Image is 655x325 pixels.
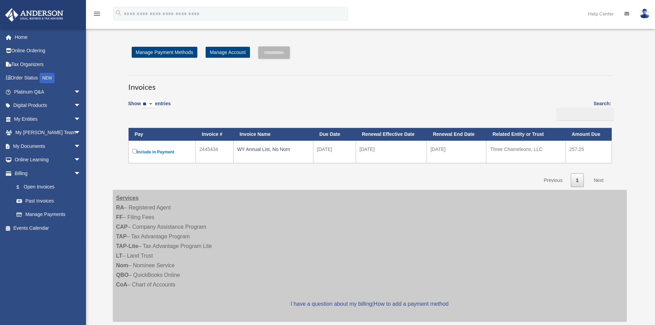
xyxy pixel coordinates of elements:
[116,205,124,210] strong: RA
[486,141,565,163] td: Three Chameleons, LLC
[5,57,91,71] a: Tax Organizers
[571,173,584,187] a: 1
[115,9,122,17] i: search
[74,153,88,167] span: arrow_drop_down
[5,166,88,180] a: Billingarrow_drop_down
[5,71,91,85] a: Order StatusNEW
[116,195,139,201] strong: Services
[5,139,91,153] a: My Documentsarrow_drop_down
[356,141,427,163] td: [DATE]
[640,9,650,19] img: User Pic
[566,141,612,163] td: 257.25
[74,126,88,140] span: arrow_drop_down
[128,75,611,93] h3: Invoices
[374,301,449,307] a: How to add a payment method
[5,221,91,235] a: Events Calendar
[538,173,567,187] a: Previous
[5,85,91,99] a: Platinum Q&Aarrow_drop_down
[93,12,101,18] a: menu
[196,128,233,141] th: Invoice #: activate to sort column ascending
[5,126,91,140] a: My [PERSON_NAME] Teamarrow_drop_down
[116,282,128,288] strong: CoA
[10,194,88,208] a: Past Invoices
[566,128,612,141] th: Amount Due: activate to sort column ascending
[5,30,91,44] a: Home
[116,272,129,278] strong: QBO
[3,8,65,22] img: Anderson Advisors Platinum Portal
[132,149,137,153] input: Include in Payment
[74,139,88,153] span: arrow_drop_down
[589,173,609,187] a: Next
[313,141,356,163] td: [DATE]
[486,128,565,141] th: Related Entity or Trust: activate to sort column ascending
[93,10,101,18] i: menu
[141,100,155,108] select: Showentries
[554,99,611,121] label: Search:
[116,234,127,239] strong: TAP
[128,99,171,115] label: Show entries
[5,153,91,167] a: Online Learningarrow_drop_down
[313,128,356,141] th: Due Date: activate to sort column ascending
[40,73,55,83] div: NEW
[74,166,88,181] span: arrow_drop_down
[196,141,233,163] td: 2445434
[10,208,88,221] a: Manage Payments
[116,224,128,230] strong: CAP
[291,301,372,307] a: I have a question about my billing
[129,128,196,141] th: Pay: activate to sort column descending
[116,262,129,268] strong: Nom
[5,99,91,112] a: Digital Productsarrow_drop_down
[116,243,139,249] strong: TAP-Lite
[427,128,487,141] th: Renewal End Date: activate to sort column ascending
[74,85,88,99] span: arrow_drop_down
[10,180,84,194] a: $Open Invoices
[132,148,192,156] label: Include in Payment
[206,47,250,58] a: Manage Account
[116,214,123,220] strong: FF
[356,128,427,141] th: Renewal Effective Date: activate to sort column ascending
[74,99,88,113] span: arrow_drop_down
[20,183,24,192] span: $
[116,253,122,259] strong: LT
[233,128,313,141] th: Invoice Name: activate to sort column ascending
[132,47,197,58] a: Manage Payment Methods
[427,141,487,163] td: [DATE]
[5,44,91,58] a: Online Ordering
[113,190,627,322] div: – Registered Agent – Filing Fees – Company Assistance Program – Tax Advantage Program – Tax Advan...
[116,299,623,309] p: |
[237,144,309,154] div: WY Annual List, No Nom
[74,112,88,126] span: arrow_drop_down
[556,108,614,121] input: Search:
[5,112,91,126] a: My Entitiesarrow_drop_down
